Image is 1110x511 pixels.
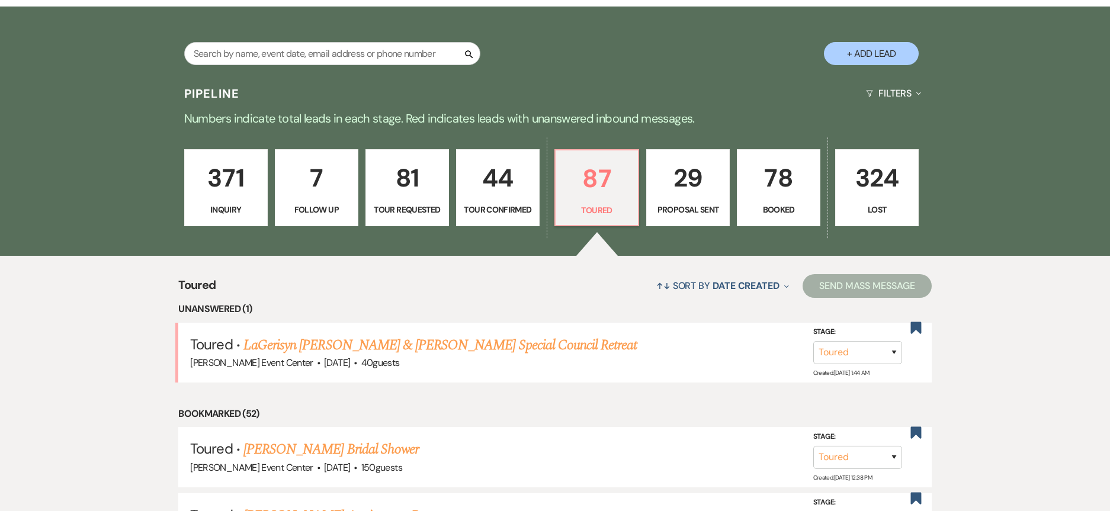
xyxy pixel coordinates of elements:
[464,158,532,198] p: 44
[654,158,722,198] p: 29
[190,335,232,353] span: Toured
[824,42,919,65] button: + Add Lead
[813,430,902,443] label: Stage:
[190,439,232,458] span: Toured
[190,461,313,474] span: [PERSON_NAME] Event Center
[813,496,902,509] label: Stage:
[243,439,419,460] a: [PERSON_NAME] Bridal Shower
[813,474,872,481] span: Created: [DATE] 12:38 PM
[861,78,926,109] button: Filters
[243,335,637,356] a: LaGerisyn [PERSON_NAME] & [PERSON_NAME] Special Council Retreat
[192,203,260,216] p: Inquiry
[373,203,441,216] p: Tour Requested
[813,369,870,377] span: Created: [DATE] 1:44 AM
[361,461,402,474] span: 150 guests
[464,203,532,216] p: Tour Confirmed
[324,461,350,474] span: [DATE]
[843,203,911,216] p: Lost
[563,204,631,217] p: Toured
[365,149,449,226] a: 81Tour Requested
[283,158,351,198] p: 7
[745,158,813,198] p: 78
[178,406,931,422] li: Bookmarked (52)
[652,270,794,301] button: Sort By Date Created
[373,158,441,198] p: 81
[361,356,400,369] span: 40 guests
[737,149,820,226] a: 78Booked
[178,276,216,301] span: Toured
[129,109,981,128] p: Numbers indicate total leads in each stage. Red indicates leads with unanswered inbound messages.
[178,301,931,317] li: Unanswered (1)
[843,158,911,198] p: 324
[184,149,268,226] a: 371Inquiry
[324,356,350,369] span: [DATE]
[456,149,540,226] a: 44Tour Confirmed
[835,149,919,226] a: 324Lost
[803,274,932,298] button: Send Mass Message
[275,149,358,226] a: 7Follow Up
[190,356,313,369] span: [PERSON_NAME] Event Center
[184,85,240,102] h3: Pipeline
[283,203,351,216] p: Follow Up
[654,203,722,216] p: Proposal Sent
[192,158,260,198] p: 371
[656,279,671,292] span: ↑↓
[646,149,730,226] a: 29Proposal Sent
[184,42,480,65] input: Search by name, event date, email address or phone number
[745,203,813,216] p: Booked
[813,326,902,339] label: Stage:
[554,149,639,226] a: 87Toured
[563,159,631,198] p: 87
[713,279,779,292] span: Date Created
